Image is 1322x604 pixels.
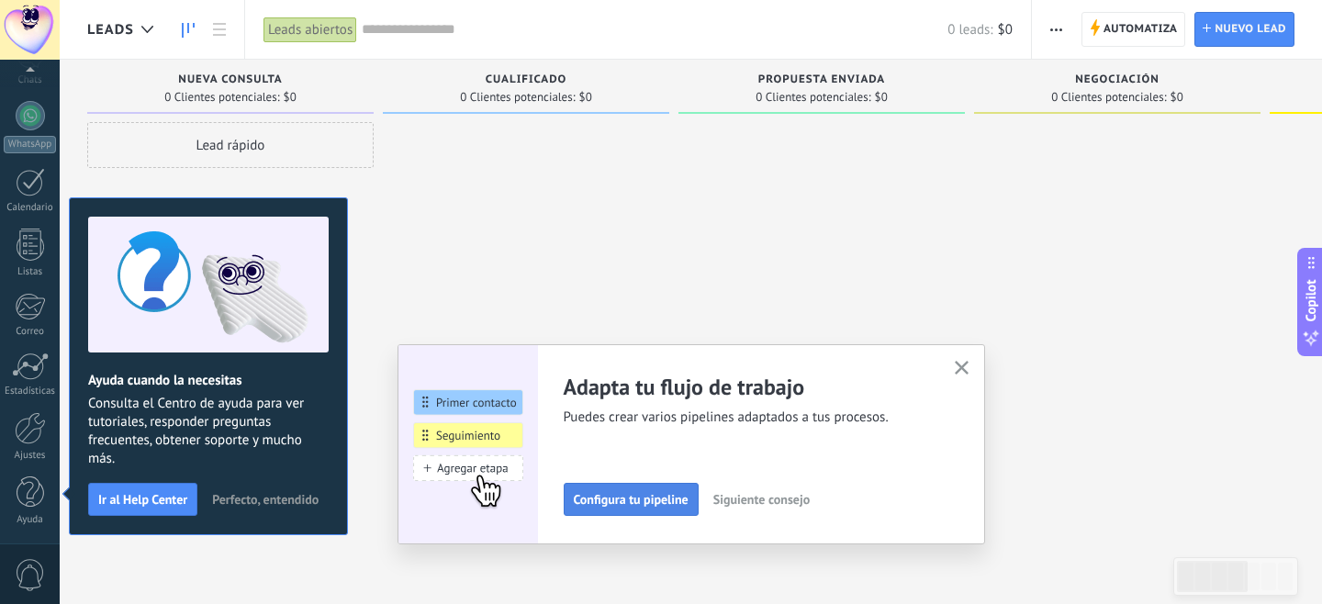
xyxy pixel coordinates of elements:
[998,21,1013,39] span: $0
[460,92,575,103] span: 0 Clientes potenciales:
[263,17,357,43] div: Leads abiertos
[173,12,204,48] a: Leads
[1081,12,1186,47] a: Automatiza
[875,92,888,103] span: $0
[564,483,699,516] button: Configura tu pipeline
[983,73,1251,89] div: Negociación
[4,326,57,338] div: Correo
[1104,13,1178,46] span: Automatiza
[947,21,992,39] span: 0 leads:
[212,493,319,506] span: Perfecto, entendido
[98,493,187,506] span: Ir al Help Center
[486,73,567,86] span: Cualificado
[204,12,235,48] a: Lista
[4,136,56,153] div: WhatsApp
[1302,280,1320,322] span: Copilot
[758,73,886,86] span: Propuesta enviada
[87,122,374,168] div: Lead rápido
[1043,12,1070,47] button: Más
[4,266,57,278] div: Listas
[4,514,57,526] div: Ayuda
[564,373,933,401] h2: Adapta tu flujo de trabajo
[713,493,810,506] span: Siguiente consejo
[4,386,57,397] div: Estadísticas
[1051,92,1166,103] span: 0 Clientes potenciales:
[284,92,297,103] span: $0
[96,73,364,89] div: Nueva consulta
[4,450,57,462] div: Ajustes
[88,395,329,468] span: Consulta el Centro de ayuda para ver tutoriales, responder preguntas frecuentes, obtener soporte ...
[88,483,197,516] button: Ir al Help Center
[574,493,689,506] span: Configura tu pipeline
[204,486,327,513] button: Perfecto, entendido
[564,408,933,427] span: Puedes crear varios pipelines adaptados a tus procesos.
[756,92,870,103] span: 0 Clientes potenciales:
[705,486,818,513] button: Siguiente consejo
[392,73,660,89] div: Cualificado
[579,92,592,103] span: $0
[87,21,134,39] span: Leads
[164,92,279,103] span: 0 Clientes potenciales:
[88,372,329,389] h2: Ayuda cuando la necesitas
[1215,13,1286,46] span: Nuevo lead
[1194,12,1294,47] a: Nuevo lead
[178,73,282,86] span: Nueva consulta
[1075,73,1160,86] span: Negociación
[4,202,57,214] div: Calendario
[1171,92,1183,103] span: $0
[688,73,956,89] div: Propuesta enviada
